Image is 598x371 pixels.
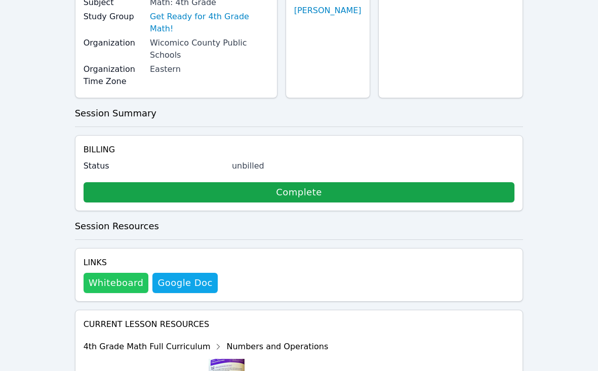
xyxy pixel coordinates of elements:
h3: Session Resources [75,219,524,233]
button: Whiteboard [84,273,149,293]
div: 4th Grade Math Full Curriculum Numbers and Operations [84,339,329,355]
a: Get Ready for 4th Grade Math! [150,11,269,35]
h3: Session Summary [75,106,524,120]
label: Organization [84,37,144,49]
label: Study Group [84,11,144,23]
div: Wicomico County Public Schools [150,37,269,61]
label: Organization Time Zone [84,63,144,88]
a: Complete [84,182,515,202]
h4: Links [84,257,218,269]
h4: Billing [84,144,515,156]
label: Status [84,160,226,172]
div: unbilled [232,160,515,172]
h4: Current Lesson Resources [84,318,515,331]
a: [PERSON_NAME] [294,5,362,17]
div: Eastern [150,63,269,75]
a: Google Doc [152,273,217,293]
